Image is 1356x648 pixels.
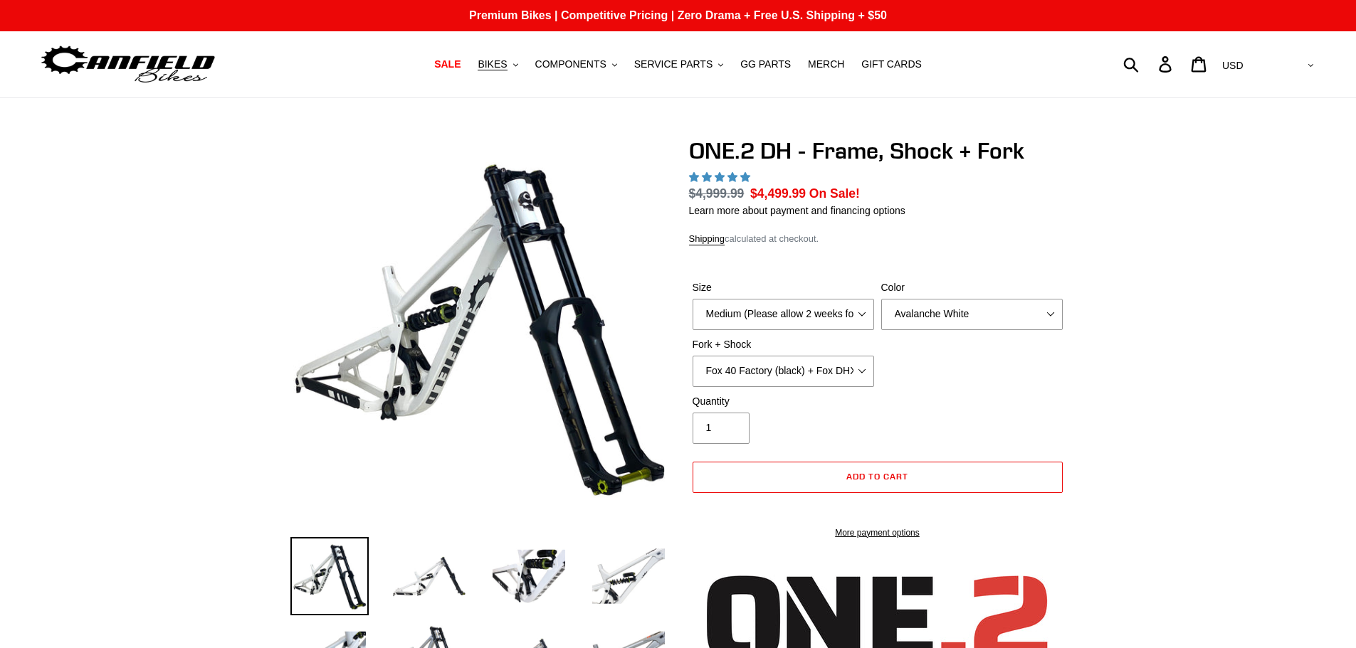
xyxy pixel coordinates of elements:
[427,55,468,74] a: SALE
[750,186,806,201] span: $4,499.99
[809,184,860,203] span: On Sale!
[689,137,1066,164] h1: ONE.2 DH - Frame, Shock + Fork
[490,537,568,615] img: Load image into Gallery viewer, ONE.2 DH - Frame, Shock + Fork
[693,462,1063,493] button: Add to cart
[627,55,730,74] button: SERVICE PARTS
[634,58,713,70] span: SERVICE PARTS
[293,140,665,511] img: ONE.2 DH - Frame, Shock + Fork
[808,58,844,70] span: MERCH
[689,186,745,201] s: $4,999.99
[693,394,874,409] label: Quantity
[801,55,851,74] a: MERCH
[1131,48,1167,80] input: Search
[881,280,1063,295] label: Color
[861,58,922,70] span: GIFT CARDS
[693,280,874,295] label: Size
[693,337,874,352] label: Fork + Shock
[689,205,905,216] a: Learn more about payment and financing options
[39,42,217,87] img: Canfield Bikes
[854,55,929,74] a: GIFT CARDS
[535,58,606,70] span: COMPONENTS
[846,471,908,482] span: Add to cart
[589,537,668,615] img: Load image into Gallery viewer, ONE.2 DH - Frame, Shock + Fork
[528,55,624,74] button: COMPONENTS
[290,537,369,615] img: Load image into Gallery viewer, ONE.2 DH - Frame, Shock + Fork
[733,55,798,74] a: GG PARTS
[390,537,468,615] img: Load image into Gallery viewer, ONE.2 DH - Frame, Shock + Fork
[689,171,753,183] span: 5.00 stars
[471,55,525,74] button: BIKES
[478,58,507,70] span: BIKES
[693,526,1063,539] a: More payment options
[689,233,725,245] a: Shipping
[434,58,461,70] span: SALE
[689,232,1066,246] div: calculated at checkout.
[740,58,791,70] span: GG PARTS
